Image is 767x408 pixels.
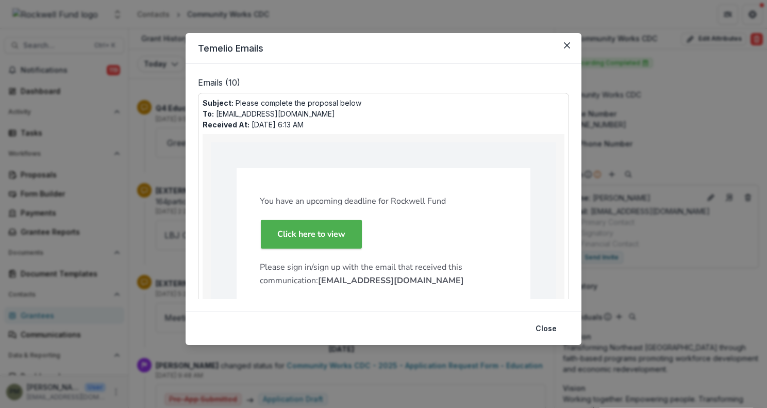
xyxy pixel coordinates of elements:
button: Close [559,37,575,54]
p: [EMAIL_ADDRESS][DOMAIN_NAME] [203,108,335,119]
a: Click here to view [261,220,362,249]
b: Received At: [203,120,249,129]
b: Subject: [203,99,234,107]
p: You have an upcoming deadline for Rockwell Fund [260,194,507,208]
header: Temelio Emails [186,33,581,64]
strong: Click here to view [277,229,345,240]
p: Please complete the proposal below [203,97,361,108]
p: Emails ( 10 ) [198,76,569,93]
strong: If this is your first time logging into Temelio, please click on [260,298,502,323]
p: Please sign in/sign up with the email that received this communication: [260,260,507,287]
button: Close [529,320,563,337]
b: To: [203,109,214,118]
p: [DATE] 6:13 AM [203,119,304,130]
strong: [EMAIL_ADDRESS][DOMAIN_NAME] [318,275,464,286]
